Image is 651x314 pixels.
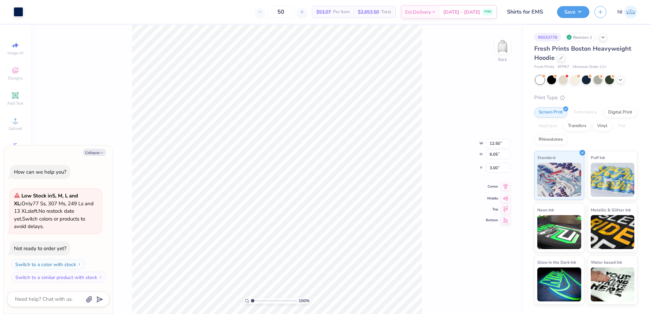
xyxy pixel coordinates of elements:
[498,56,507,63] div: Back
[534,107,567,118] div: Screen Print
[591,259,622,266] span: Water based Ink
[7,50,23,56] span: Image AI
[591,215,635,249] img: Metallic & Glitter Ink
[8,75,23,81] span: Designs
[591,163,635,197] img: Puff Ink
[537,259,576,266] span: Glow in the Dark Ink
[333,8,350,16] span: Per Item
[537,154,555,161] span: Standard
[617,5,637,19] a: NI
[573,64,607,70] span: Minimum Order: 12 +
[604,107,637,118] div: Digital Print
[534,45,631,62] span: Fresh Prints Boston Heavyweight Hoodie
[496,39,509,53] img: Back
[591,206,631,213] span: Metallic & Glitter Ink
[14,245,66,252] div: Not ready to order yet?
[14,192,78,207] strong: Low Stock in S, M, L and XL :
[83,149,106,156] button: Collapse
[268,6,294,18] input: – –
[591,267,635,301] img: Water based Ink
[14,169,66,175] div: How can we help you?
[534,64,554,70] span: Fresh Prints
[537,215,581,249] img: Neon Ink
[486,196,498,201] span: Middle
[486,207,498,212] span: Top
[534,135,567,145] div: Rhinestones
[14,192,94,230] span: Only 77 Ss, 307 Ms, 249 Ls and 13 XLs left. Switch colors or products to avoid delays.
[484,10,491,14] span: FREE
[534,121,561,131] div: Applique
[565,33,596,41] div: Revision 1
[537,267,581,301] img: Glow in the Dark Ink
[486,218,498,223] span: Bottom
[617,8,622,16] span: NI
[486,184,498,189] span: Center
[381,8,391,16] span: Total
[558,64,569,70] span: # FP87
[7,101,23,106] span: Add Text
[9,126,22,131] span: Upload
[299,298,309,304] span: 100 %
[405,8,431,16] span: Est. Delivery
[534,33,561,41] div: # 503377B
[557,6,589,18] button: Save
[624,5,637,19] img: Nicole Isabelle Dimla
[443,8,480,16] span: [DATE] - [DATE]
[12,272,106,283] button: Switch to a similar product with stock
[14,208,74,222] span: No restock date yet.
[563,121,591,131] div: Transfers
[593,121,612,131] div: Vinyl
[502,5,552,19] input: Untitled Design
[358,8,379,16] span: $2,653.50
[77,262,81,266] img: Switch to a color with stock
[316,8,331,16] span: $53.07
[537,163,581,197] img: Standard
[569,107,602,118] div: Embroidery
[534,94,637,102] div: Print Type
[98,275,102,279] img: Switch to a similar product with stock
[537,206,554,213] span: Neon Ink
[614,121,630,131] div: Foil
[12,259,85,270] button: Switch to a color with stock
[591,154,605,161] span: Puff Ink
